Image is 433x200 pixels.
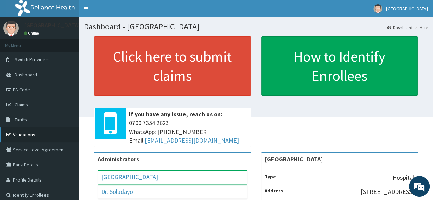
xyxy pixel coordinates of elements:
[24,22,80,28] p: [GEOGRAPHIC_DATA]
[393,173,414,182] p: Hospital
[373,4,382,13] img: User Image
[261,36,418,96] a: How to Identify Enrollees
[129,119,247,145] span: 0700 7354 2623 WhatsApp: [PHONE_NUMBER] Email:
[145,136,239,144] a: [EMAIL_ADDRESS][DOMAIN_NAME]
[15,71,37,78] span: Dashboard
[98,155,139,163] b: Administrators
[386,5,428,12] span: [GEOGRAPHIC_DATA]
[94,36,251,96] a: Click here to submit claims
[101,188,133,196] a: Dr. Soladayo
[3,21,19,36] img: User Image
[413,25,428,30] li: Here
[265,155,323,163] strong: [GEOGRAPHIC_DATA]
[15,102,28,108] span: Claims
[24,31,40,36] a: Online
[265,188,283,194] b: Address
[15,56,50,63] span: Switch Providers
[101,173,158,181] a: [GEOGRAPHIC_DATA]
[387,25,412,30] a: Dashboard
[361,187,414,196] p: [STREET_ADDRESS]
[84,22,428,31] h1: Dashboard - [GEOGRAPHIC_DATA]
[15,117,27,123] span: Tariffs
[129,110,222,118] b: If you have any issue, reach us on:
[265,174,276,180] b: Type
